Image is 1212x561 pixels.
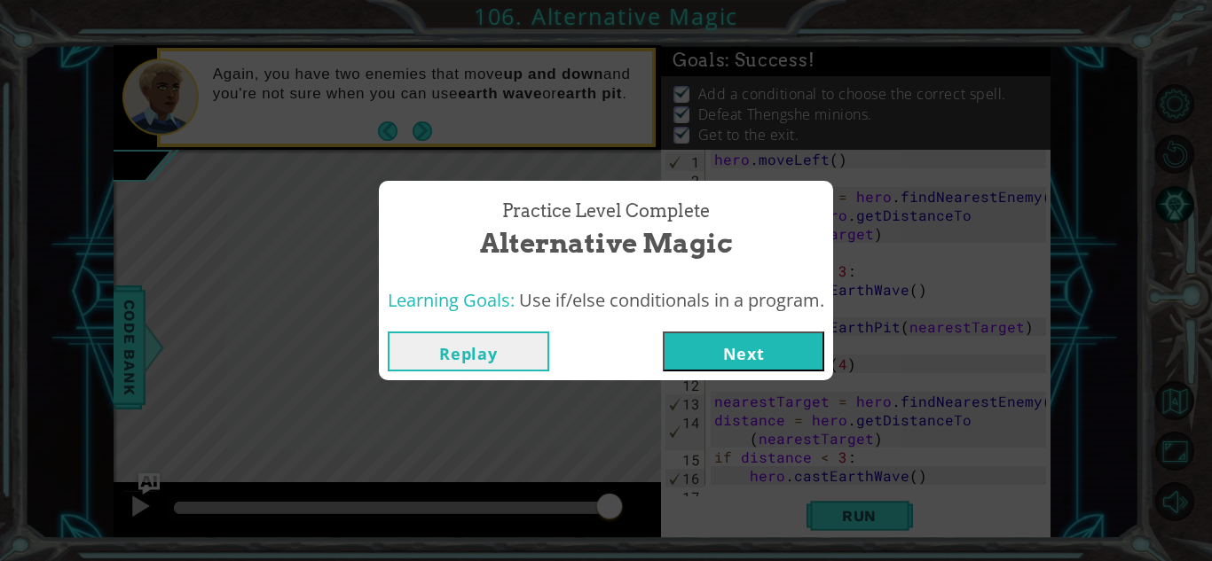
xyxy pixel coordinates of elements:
[388,288,515,312] span: Learning Goals:
[663,331,824,371] button: Next
[519,288,824,312] span: Use if/else conditionals in a program.
[388,331,549,371] button: Replay
[502,199,710,224] span: Practice Level Complete
[480,224,732,262] span: Alternative Magic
